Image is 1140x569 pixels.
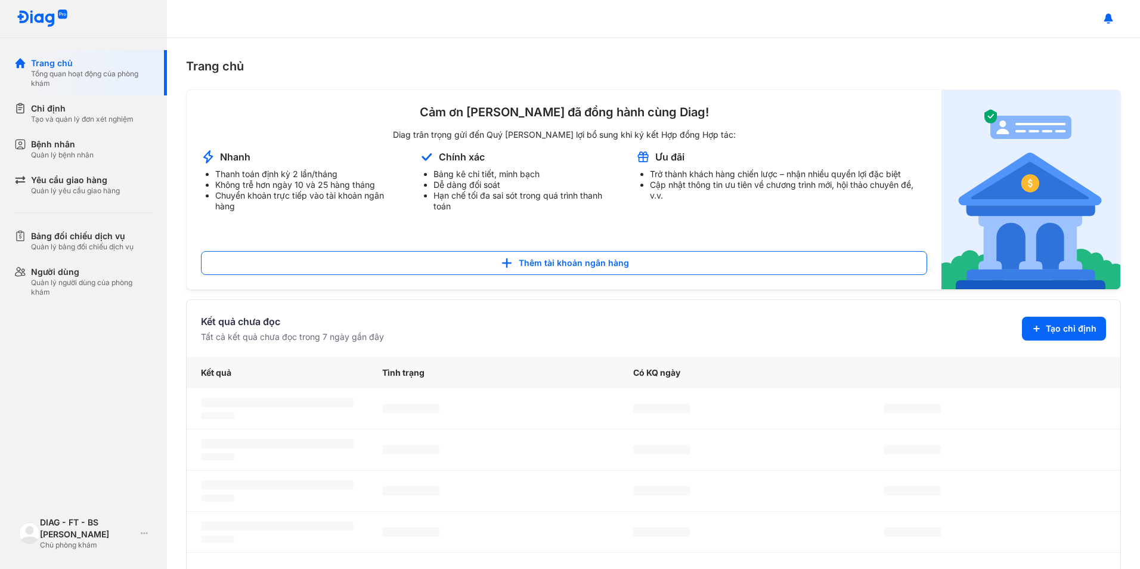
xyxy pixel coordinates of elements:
div: Bệnh nhân [31,138,94,150]
div: Tạo và quản lý đơn xét nghiệm [31,115,134,124]
img: account-announcement [941,90,1120,289]
span: ‌ [201,398,354,407]
li: Cập nhật thông tin ưu tiên về chương trình mới, hội thảo chuyên đề, v.v. [650,180,927,201]
div: Kết quả [187,357,368,388]
div: Quản lý bảng đối chiếu dịch vụ [31,242,134,252]
div: Tình trạng [368,357,619,388]
span: ‌ [633,404,690,413]
span: ‌ [201,453,234,460]
button: Thêm tài khoản ngân hàng [201,251,927,275]
img: account-announcement [636,150,650,164]
span: ‌ [201,439,354,449]
li: Dễ dàng đối soát [433,180,621,190]
span: ‌ [884,445,941,454]
span: ‌ [633,527,690,537]
span: ‌ [382,404,439,413]
div: Chủ phòng khám [40,540,136,550]
div: Quản lý bệnh nhân [31,150,94,160]
span: ‌ [201,412,234,419]
li: Bảng kê chi tiết, minh bạch [433,169,621,180]
div: Chính xác [439,150,485,163]
span: ‌ [382,486,439,496]
img: account-announcement [419,150,434,164]
img: logo [17,10,68,28]
img: logo [19,522,40,543]
div: Chỉ định [31,103,134,115]
span: ‌ [633,445,690,454]
img: account-announcement [201,150,215,164]
div: Yêu cầu giao hàng [31,174,120,186]
span: ‌ [201,521,354,531]
li: Trở thành khách hàng chiến lược – nhận nhiều quyền lợi đặc biệt [650,169,927,180]
div: Tất cả kết quả chưa đọc trong 7 ngày gần đây [201,331,384,343]
button: Tạo chỉ định [1022,317,1106,341]
div: Ưu đãi [655,150,684,163]
span: ‌ [201,536,234,543]
div: Kết quả chưa đọc [201,314,384,329]
div: Bảng đối chiếu dịch vụ [31,230,134,242]
div: Quản lý yêu cầu giao hàng [31,186,120,196]
span: ‌ [884,486,941,496]
div: Người dùng [31,266,153,278]
span: ‌ [201,494,234,502]
div: Diag trân trọng gửi đến Quý [PERSON_NAME] lợi bổ sung khi ký kết Hợp đồng Hợp tác: [201,129,927,140]
div: Tổng quan hoạt động của phòng khám [31,69,153,88]
span: ‌ [884,404,941,413]
div: Nhanh [220,150,250,163]
li: Không trễ hơn ngày 10 và 25 hàng tháng [215,180,405,190]
div: Trang chủ [186,57,1121,75]
span: ‌ [633,486,690,496]
span: Tạo chỉ định [1046,323,1096,335]
span: ‌ [382,527,439,537]
div: Quản lý người dùng của phòng khám [31,278,153,297]
li: Chuyển khoản trực tiếp vào tài khoản ngân hàng [215,190,405,212]
div: Có KQ ngày [619,357,870,388]
span: ‌ [201,480,354,490]
div: DIAG - FT - BS [PERSON_NAME] [40,517,136,540]
div: Trang chủ [31,57,153,69]
div: Cảm ơn [PERSON_NAME] đã đồng hành cùng Diag! [201,104,927,120]
li: Thanh toán định kỳ 2 lần/tháng [215,169,405,180]
span: ‌ [884,527,941,537]
li: Hạn chế tối đa sai sót trong quá trình thanh toán [433,190,621,212]
span: ‌ [382,445,439,454]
